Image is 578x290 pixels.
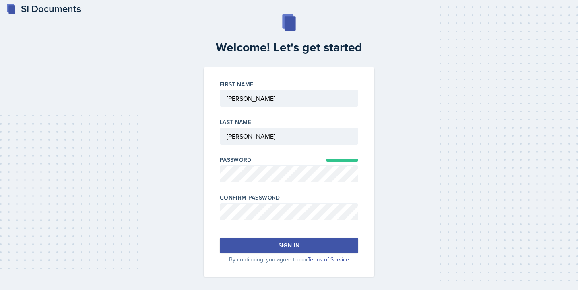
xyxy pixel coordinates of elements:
[220,80,254,88] label: First Name
[308,255,349,263] a: Terms of Service
[279,241,299,249] div: Sign in
[220,90,358,107] input: First Name
[6,2,81,16] a: SI Documents
[220,194,280,202] label: Confirm Password
[220,238,358,253] button: Sign in
[220,156,252,164] label: Password
[220,255,358,264] p: By continuing, you agree to our
[220,128,358,145] input: Last Name
[199,40,379,55] h2: Welcome! Let's get started
[220,118,251,126] label: Last Name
